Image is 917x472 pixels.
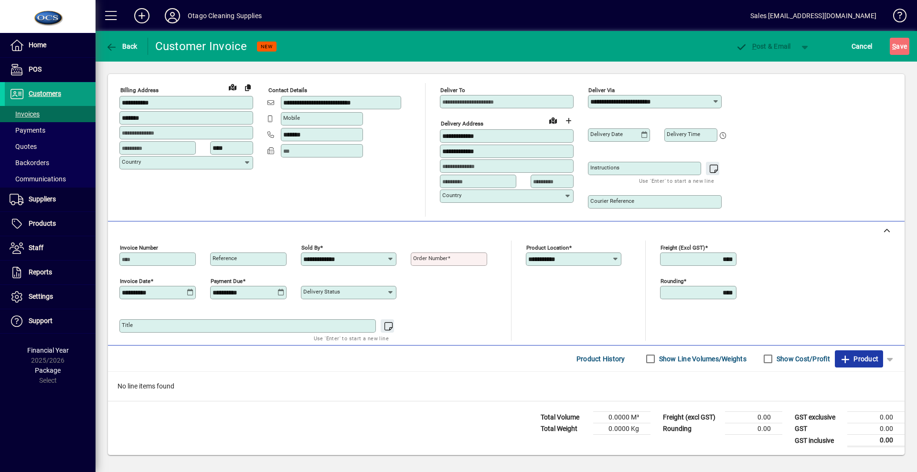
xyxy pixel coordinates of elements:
td: 0.00 [725,412,782,423]
span: Product [840,351,878,367]
span: NEW [261,43,273,50]
a: Payments [5,122,96,138]
label: Show Cost/Profit [775,354,830,364]
span: Invoices [10,110,40,118]
mat-label: Order number [413,255,448,262]
span: ost & Email [736,42,791,50]
a: Invoices [5,106,96,122]
app-page-header-button: Back [96,38,148,55]
a: Products [5,212,96,236]
td: 0.00 [725,423,782,435]
button: Copy to Delivery address [240,80,256,95]
span: P [752,42,757,50]
span: ave [892,39,907,54]
a: POS [5,58,96,82]
mat-label: Invoice date [120,278,150,284]
button: Profile [157,7,188,24]
label: Show Line Volumes/Weights [657,354,746,364]
mat-label: Courier Reference [590,198,634,204]
span: Quotes [10,143,37,150]
span: Backorders [10,159,49,167]
span: Customers [29,90,61,97]
button: Back [103,38,140,55]
mat-label: Sold by [301,244,320,251]
a: Knowledge Base [886,2,905,33]
td: 0.00 [847,412,905,423]
a: Quotes [5,138,96,155]
mat-hint: Use 'Enter' to start a new line [639,175,714,186]
a: Reports [5,261,96,284]
span: Back [106,42,138,50]
div: No line items found [108,372,905,401]
mat-label: Country [122,158,141,165]
span: Settings [29,293,53,300]
td: GST exclusive [790,412,847,423]
button: Add [127,7,157,24]
a: View on map [545,113,561,128]
mat-label: Payment due [211,278,243,284]
span: Suppliers [29,195,56,203]
td: GST inclusive [790,435,847,447]
span: Staff [29,244,43,252]
mat-label: Delivery time [667,131,700,137]
span: Products [29,220,56,227]
mat-label: Delivery status [303,288,340,295]
button: Choose address [561,113,576,128]
td: Freight (excl GST) [658,412,725,423]
td: 0.0000 M³ [593,412,650,423]
span: Cancel [852,39,873,54]
mat-label: Deliver via [588,87,615,94]
span: Payments [10,126,45,134]
mat-label: Deliver To [440,87,465,94]
span: Communications [10,175,66,183]
mat-label: Product location [526,244,569,251]
td: 0.0000 Kg [593,423,650,435]
button: Post & Email [731,38,796,55]
mat-label: Rounding [661,278,683,284]
span: Financial Year [27,346,69,354]
a: Staff [5,236,96,260]
a: Backorders [5,155,96,171]
span: Package [35,367,61,374]
span: Home [29,41,46,49]
a: Suppliers [5,188,96,211]
span: Support [29,317,53,325]
mat-label: Invoice number [120,244,158,251]
mat-hint: Use 'Enter' to start a new line [314,333,389,344]
td: Total Volume [536,412,593,423]
td: 0.00 [847,435,905,447]
button: Save [890,38,909,55]
mat-label: Delivery date [590,131,623,137]
div: Sales [EMAIL_ADDRESS][DOMAIN_NAME] [750,8,876,23]
button: Product History [573,350,629,367]
mat-label: Title [122,322,133,328]
mat-label: Freight (excl GST) [661,244,705,251]
a: Settings [5,285,96,309]
td: GST [790,423,847,435]
div: Customer Invoice [155,39,247,54]
span: Reports [29,268,52,276]
span: POS [29,65,42,73]
td: Total Weight [536,423,593,435]
button: Cancel [849,38,875,55]
a: Support [5,309,96,333]
a: Communications [5,171,96,187]
div: Otago Cleaning Supplies [188,8,262,23]
td: 0.00 [847,423,905,435]
span: S [892,42,896,50]
mat-label: Country [442,192,461,199]
mat-label: Instructions [590,164,619,171]
mat-label: Reference [213,255,237,262]
span: Product History [576,351,625,367]
a: Home [5,33,96,57]
td: Rounding [658,423,725,435]
a: View on map [225,79,240,94]
button: Product [835,350,883,367]
mat-label: Mobile [283,115,300,121]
